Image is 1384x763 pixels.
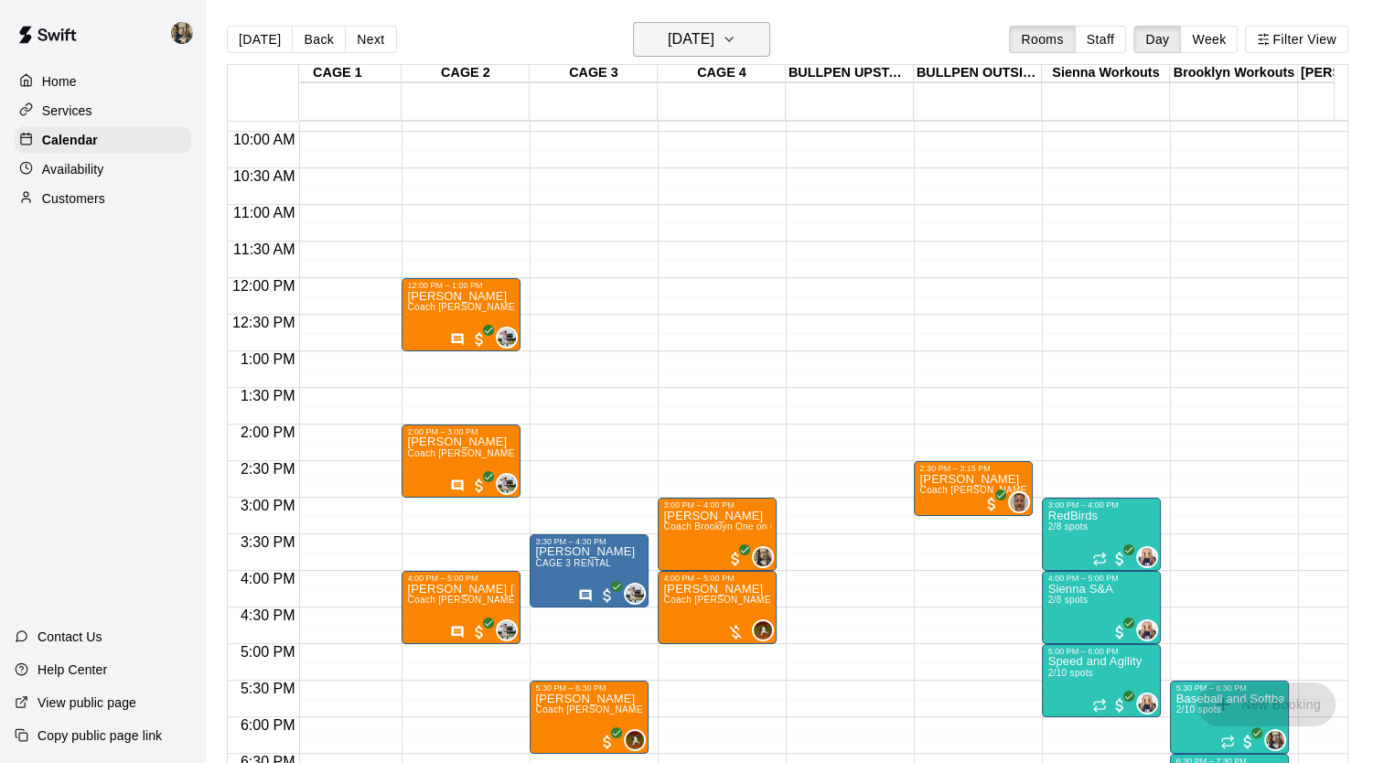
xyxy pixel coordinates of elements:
[754,621,772,639] img: Cody Hansen
[292,26,346,53] button: Back
[759,619,774,641] span: Cody Hansen
[1015,491,1030,513] span: Michael Gargano
[1138,694,1156,713] img: Sienna Gargano
[15,68,191,95] a: Home
[42,131,98,149] p: Calendar
[15,185,191,212] a: Customers
[470,623,488,641] span: All customers have paid
[450,478,465,493] svg: Has notes
[1220,735,1235,749] span: Recurring event
[167,15,206,51] div: Brooklyn Mohamud
[668,27,714,52] h6: [DATE]
[1136,693,1158,715] div: Sienna Gargano
[530,65,658,82] div: CAGE 3
[624,583,646,605] div: Matt Hill
[15,126,191,154] a: Calendar
[631,729,646,751] span: Cody Hansen
[236,607,300,623] span: 4:30 PM
[450,332,465,347] svg: Has notes
[1136,546,1158,568] div: Sienna Gargano
[1143,546,1158,568] span: Sienna Gargano
[236,424,300,440] span: 2:00 PM
[38,628,102,646] p: Contact Us
[1138,621,1156,639] img: Sienna Gargano
[1042,571,1161,644] div: 4:00 PM – 5:00 PM: Sienna S&A
[1042,498,1161,571] div: 3:00 PM – 4:00 PM: RedBirds
[229,205,300,220] span: 11:00 AM
[663,595,860,605] span: Coach [PERSON_NAME] Hitting One on One
[1075,26,1127,53] button: Staff
[228,315,299,330] span: 12:30 PM
[42,72,77,91] p: Home
[1170,65,1298,82] div: Brooklyn Workouts
[759,546,774,568] span: Brooklyn Mohamud
[726,550,745,568] span: All customers have paid
[407,281,487,290] div: 12:00 PM – 1:00 PM
[1143,619,1158,641] span: Sienna Gargano
[498,328,516,347] img: Matt Hill
[663,574,738,583] div: 4:00 PM – 5:00 PM
[236,351,300,367] span: 1:00 PM
[1180,26,1238,53] button: Week
[407,427,482,436] div: 2:00 PM – 3:00 PM
[345,26,396,53] button: Next
[598,733,617,751] span: All customers have paid
[407,302,573,312] span: Coach [PERSON_NAME] One on One
[1143,693,1158,715] span: Sienna Gargano
[228,278,299,294] span: 12:00 PM
[633,22,770,57] button: [DATE]
[1047,595,1088,605] span: 2/8 spots filled
[1136,619,1158,641] div: Sienna Gargano
[503,327,518,349] span: Matt Hill
[229,132,300,147] span: 10:00 AM
[535,558,611,568] span: CAGE 3 RENTAL
[786,65,914,82] div: BULLPEN UPSTAIRS
[236,681,300,696] span: 5:30 PM
[15,156,191,183] a: Availability
[236,461,300,477] span: 2:30 PM
[42,160,104,178] p: Availability
[229,168,300,184] span: 10:30 AM
[1110,623,1129,641] span: All customers have paid
[407,448,573,458] span: Coach [PERSON_NAME] One on One
[914,65,1042,82] div: BULLPEN OUTSIDE
[470,477,488,495] span: All customers have paid
[658,571,777,644] div: 4:00 PM – 5:00 PM: Jayce Nelson
[1047,668,1092,678] span: 2/10 spots filled
[38,726,162,745] p: Copy public page link
[1264,729,1286,751] div: Brooklyn Mohamud
[663,500,738,510] div: 3:00 PM – 4:00 PM
[919,464,994,473] div: 2:30 PM – 3:15 PM
[1047,574,1122,583] div: 4:00 PM – 5:00 PM
[1092,552,1107,566] span: Recurring event
[236,388,300,403] span: 1:30 PM
[407,574,482,583] div: 4:00 PM – 5:00 PM
[1110,550,1129,568] span: All customers have paid
[1042,65,1170,82] div: Sienna Workouts
[496,327,518,349] div: Matt Hill
[1175,704,1220,715] span: 2/10 spots filled
[1010,493,1028,511] img: Michael Gargano
[1110,696,1129,715] span: All customers have paid
[15,97,191,124] div: Services
[1271,729,1286,751] span: Brooklyn Mohamud
[1042,644,1161,717] div: 5:00 PM – 6:00 PM: Speed and Agility
[274,65,402,82] div: CAGE 1
[1133,26,1181,53] button: Day
[626,731,644,749] img: Cody Hansen
[535,537,610,546] div: 3:30 PM – 4:30 PM
[1047,500,1122,510] div: 3:00 PM – 4:00 PM
[38,693,136,712] p: View public page
[236,498,300,513] span: 3:00 PM
[496,473,518,495] div: Matt Hill
[1245,26,1347,53] button: Filter View
[496,619,518,641] div: Matt Hill
[171,22,193,44] img: Brooklyn Mohamud
[42,102,92,120] p: Services
[402,424,520,498] div: 2:00 PM – 3:00 PM: Abe Haslem
[498,475,516,493] img: Matt Hill
[1170,681,1289,754] div: 5:30 PM – 6:30 PM: Baseball and Softball Strength and Conditioning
